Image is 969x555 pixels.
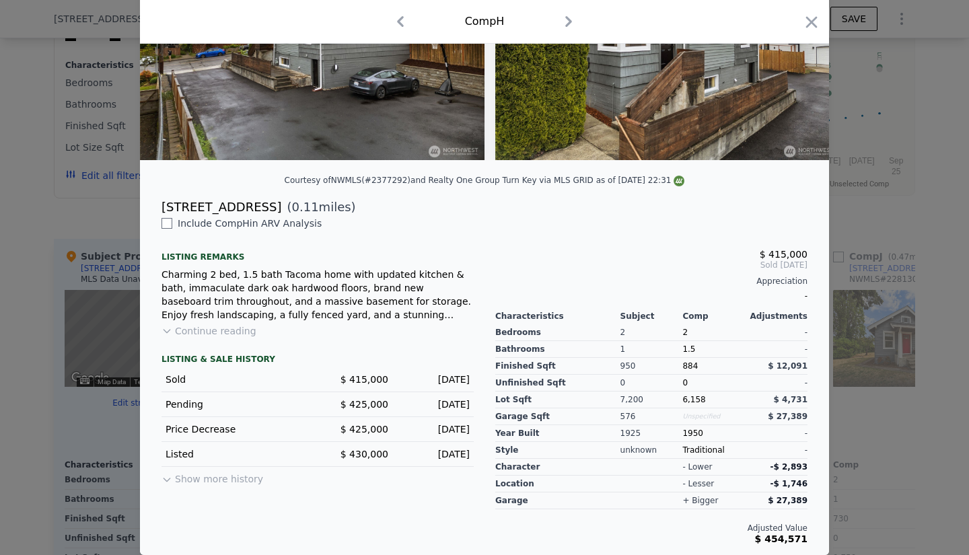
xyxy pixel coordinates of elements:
[770,462,808,472] span: -$ 2,893
[161,467,263,486] button: Show more history
[682,478,714,489] div: - lesser
[745,324,808,341] div: -
[745,311,808,322] div: Adjustments
[620,392,683,408] div: 7,200
[495,324,620,341] div: Bedrooms
[682,408,745,425] div: Unspecified
[166,373,307,386] div: Sold
[620,311,683,322] div: Subject
[281,198,355,217] span: ( miles)
[495,492,620,509] div: garage
[495,408,620,425] div: Garage Sqft
[682,425,745,442] div: 1950
[161,324,256,338] button: Continue reading
[495,341,620,358] div: Bathrooms
[340,449,388,459] span: $ 430,000
[760,249,808,260] span: $ 415,000
[674,176,684,186] img: NWMLS Logo
[495,392,620,408] div: Lot Sqft
[495,358,620,375] div: Finished Sqft
[465,13,505,30] div: Comp H
[620,358,683,375] div: 950
[682,341,745,358] div: 1.5
[768,412,808,421] span: $ 27,389
[774,395,808,404] span: $ 4,731
[166,422,307,436] div: Price Decrease
[495,260,808,270] span: Sold [DATE]
[770,479,808,488] span: -$ 1,746
[340,399,388,410] span: $ 425,000
[495,311,620,322] div: Characteristics
[682,361,698,371] span: 884
[166,447,307,461] div: Listed
[745,425,808,442] div: -
[620,341,683,358] div: 1
[768,496,808,505] span: $ 27,389
[495,375,620,392] div: Unfinished Sqft
[399,447,470,461] div: [DATE]
[340,424,388,435] span: $ 425,000
[745,341,808,358] div: -
[495,287,808,305] div: -
[161,241,474,262] div: Listing remarks
[495,442,620,459] div: Style
[399,373,470,386] div: [DATE]
[399,398,470,411] div: [DATE]
[495,523,808,533] div: Adjusted Value
[745,375,808,392] div: -
[755,533,808,544] span: $ 454,571
[161,198,281,217] div: [STREET_ADDRESS]
[495,459,620,476] div: character
[620,375,683,392] div: 0
[620,324,683,341] div: 2
[682,495,718,506] div: + bigger
[682,311,745,322] div: Comp
[620,425,683,442] div: 1925
[340,374,388,385] span: $ 415,000
[399,422,470,436] div: [DATE]
[768,361,808,371] span: $ 12,091
[495,476,620,492] div: location
[682,395,705,404] span: 6,158
[161,268,474,322] div: Charming 2 bed, 1.5 bath Tacoma home with updated kitchen & bath, immaculate dark oak hardwood fl...
[172,218,327,229] span: Include Comp H in ARV Analysis
[495,276,808,287] div: Appreciation
[495,425,620,442] div: Year Built
[682,378,688,387] span: 0
[166,398,307,411] div: Pending
[292,200,319,214] span: 0.11
[682,328,688,337] span: 2
[620,408,683,425] div: 576
[620,442,683,459] div: unknown
[745,442,808,459] div: -
[682,461,712,472] div: - lower
[285,176,685,185] div: Courtesy of NWMLS (#2377292) and Realty One Group Turn Key via MLS GRID as of [DATE] 22:31
[682,442,745,459] div: Traditional
[161,354,474,367] div: LISTING & SALE HISTORY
